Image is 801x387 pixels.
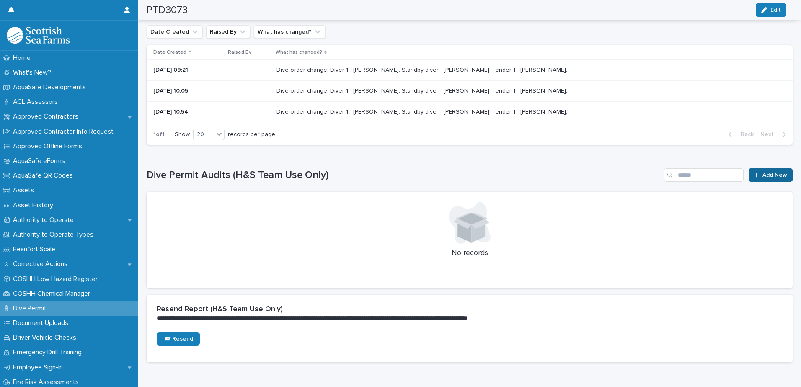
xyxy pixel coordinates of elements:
[10,260,74,268] p: Corrective Actions
[736,132,754,137] span: Back
[229,88,270,95] p: -
[10,378,85,386] p: Fire Risk Assessments
[157,249,783,258] p: No records
[147,4,188,16] h2: PTD3073
[10,245,62,253] p: Beaufort Scale
[229,108,270,116] p: -
[276,65,571,74] p: Dive order change. Diver 1 - Martyn Kean. Standby diver - Tom White. Tender 1 - Marco Secchi. Ten...
[194,130,214,139] div: 20
[153,67,222,74] p: [DATE] 09:21
[10,348,88,356] p: Emergency Drill Training
[10,142,89,150] p: Approved Offline Forms
[10,69,58,77] p: What's New?
[7,27,70,44] img: bPIBxiqnSb2ggTQWdOVV
[749,168,793,182] a: Add New
[175,131,190,138] p: Show
[147,169,661,181] h1: Dive Permit Audits (H&S Team Use Only)
[664,168,744,182] input: Search
[147,25,203,39] button: Date Created
[276,48,322,57] p: What has changed?
[10,231,100,239] p: Authority to Operate Types
[147,101,793,122] tr: [DATE] 10:54-Dive order change. Diver 1 - [PERSON_NAME]. Standby diver - [PERSON_NAME]. Tender 1 ...
[147,59,793,80] tr: [DATE] 09:21-Dive order change. Diver 1 - [PERSON_NAME]. Standby diver - [PERSON_NAME]. Tender 1 ...
[756,3,786,17] button: Edit
[228,48,251,57] p: Raised By
[10,113,85,121] p: Approved Contractors
[10,216,80,224] p: Authority to Operate
[762,172,787,178] span: Add New
[157,305,283,314] h2: Resend Report (H&S Team Use Only)
[10,334,83,342] p: Driver Vehicle Checks
[10,201,60,209] p: Asset History
[770,7,781,13] span: Edit
[229,67,270,74] p: -
[10,128,120,136] p: Approved Contractor Info Request
[276,107,571,116] p: Dive order change. Diver 1 - Marco Secchi. Standby diver - Ollie Byrne. Tender 1 - Martyn Kean. T...
[10,98,65,106] p: ACL Assessors
[254,25,326,39] button: What has changed?
[147,80,793,101] tr: [DATE] 10:05-Dive order change. Diver 1 - [PERSON_NAME]. Standby diver - [PERSON_NAME]. Tender 1 ...
[10,290,97,298] p: COSHH Chemical Manager
[153,48,186,57] p: Date Created
[228,131,275,138] p: records per page
[10,157,72,165] p: AquaSafe eForms
[760,132,779,137] span: Next
[722,131,757,138] button: Back
[206,25,251,39] button: Raised By
[276,86,571,95] p: Dive order change. Diver 1 - Tom White. Standby diver - Marco Secchi. Tender 1 - Ollie Byrne. Ten...
[10,304,53,312] p: Dive Permit
[757,131,793,138] button: Next
[163,336,193,342] span: 📨 Resend
[10,54,37,62] p: Home
[10,275,104,283] p: COSHH Low Hazard Register
[10,319,75,327] p: Document Uploads
[10,364,70,372] p: Employee Sign-In
[153,108,222,116] p: [DATE] 10:54
[147,124,171,145] p: 1 of 1
[153,88,222,95] p: [DATE] 10:05
[10,186,41,194] p: Assets
[10,172,80,180] p: AquaSafe QR Codes
[10,83,93,91] p: AquaSafe Developments
[157,332,200,346] a: 📨 Resend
